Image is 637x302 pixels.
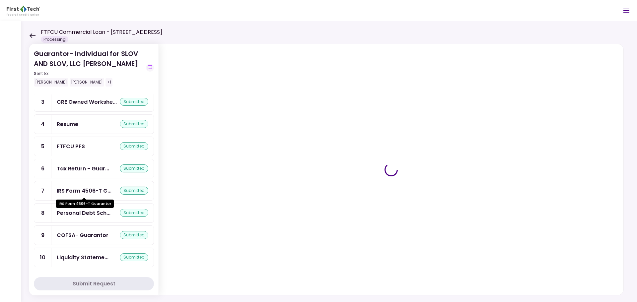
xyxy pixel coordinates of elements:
[41,28,162,36] h1: FTFCU Commercial Loan - [STREET_ADDRESS]
[56,200,114,208] div: IRS Form 4506-T Guarantor
[618,3,634,19] button: Open menu
[34,159,51,178] div: 6
[57,120,78,128] div: Resume
[57,209,110,217] div: Personal Debt Schedule
[34,204,51,222] div: 8
[120,209,148,217] div: submitted
[41,36,68,43] div: Processing
[34,181,154,201] a: 7IRS Form 4506-T Guarantorsubmitted
[146,64,154,72] button: show-messages
[34,226,51,245] div: 9
[34,248,154,267] a: 10Liquidity Statements - Guarantorsubmitted
[34,248,51,267] div: 10
[7,6,40,16] img: Partner icon
[34,181,51,200] div: 7
[57,231,108,239] div: COFSA- Guarantor
[73,280,115,288] div: Submit Request
[34,137,154,156] a: 5FTFCU PFSsubmitted
[120,142,148,150] div: submitted
[120,120,148,128] div: submitted
[57,98,117,106] div: CRE Owned Worksheet
[34,71,143,77] div: Sent to:
[120,253,148,261] div: submitted
[57,187,111,195] div: IRS Form 4506-T Guarantor
[70,78,104,87] div: [PERSON_NAME]
[34,203,154,223] a: 8Personal Debt Schedulesubmitted
[34,92,154,112] a: 3CRE Owned Worksheetsubmitted
[34,159,154,178] a: 6Tax Return - Guarantorsubmitted
[34,92,51,111] div: 3
[120,164,148,172] div: submitted
[34,115,51,134] div: 4
[120,98,148,106] div: submitted
[34,225,154,245] a: 9COFSA- Guarantorsubmitted
[34,114,154,134] a: 4Resumesubmitted
[106,78,112,87] div: +1
[34,137,51,156] div: 5
[57,253,108,262] div: Liquidity Statements - Guarantor
[34,49,143,87] div: Guarantor- Individual for SLOV AND SLOV, LLC [PERSON_NAME]
[57,164,109,173] div: Tax Return - Guarantor
[34,277,154,290] button: Submit Request
[34,78,68,87] div: [PERSON_NAME]
[120,231,148,239] div: submitted
[57,142,85,151] div: FTFCU PFS
[120,187,148,195] div: submitted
